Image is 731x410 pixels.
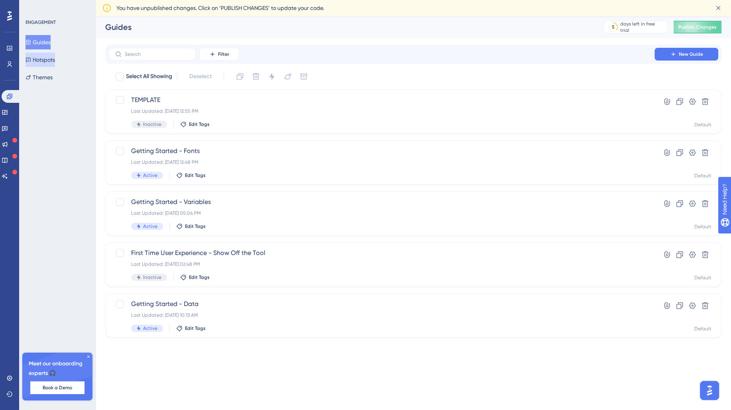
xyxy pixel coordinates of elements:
button: Edit Tags [176,325,206,332]
iframe: UserGuiding AI Assistant Launcher [698,379,721,402]
span: TEMPLATE [131,95,632,105]
span: Meet our onboarding experts 🎧 [29,359,86,378]
span: Filter [218,51,229,57]
button: Guides [26,35,51,49]
span: Edit Tags [185,223,206,230]
span: Getting Started - Fonts [131,146,632,156]
span: Select All Showing [126,72,172,81]
div: Last Updated: [DATE] 05:04 PM [131,210,632,216]
span: New Guide [679,51,703,57]
span: Active [143,223,157,230]
button: Edit Tags [176,223,206,230]
div: Last Updated: [DATE] 12:48 PM [131,159,632,165]
div: Last Updated: [DATE] 10:13 AM [131,312,632,318]
button: Edit Tags [176,172,206,179]
button: Hotspots [26,53,55,67]
div: Default [694,122,711,128]
input: Search [125,51,189,57]
button: Themes [26,70,53,84]
button: Book a Demo [30,381,84,394]
div: Default [694,326,711,332]
span: Edit Tags [189,274,210,281]
div: 5 [612,24,615,30]
span: First Time User Experience - Show Off the Tool [131,248,632,258]
span: Inactive [143,274,161,281]
button: Publish Changes [674,21,721,33]
button: Edit Tags [180,121,210,128]
span: Edit Tags [185,172,206,179]
span: Inactive [143,121,161,128]
span: Getting Started - Variables [131,197,632,207]
div: Default [694,275,711,281]
span: You have unpublished changes. Click on ‘PUBLISH CHANGES’ to update your code. [116,3,324,13]
span: Publish Changes [678,24,717,30]
button: New Guide [654,48,718,61]
span: Edit Tags [189,121,210,128]
button: Deselect [182,69,219,84]
span: Active [143,325,157,332]
span: Book a Demo [43,384,72,391]
div: Last Updated: [DATE] 02:48 PM [131,261,632,267]
button: Edit Tags [180,274,210,281]
span: Deselect [189,72,212,81]
button: Filter [199,48,239,61]
div: ENGAGEMENT [26,19,56,26]
div: Default [694,173,711,179]
div: Guides [105,22,584,33]
span: Getting Started - Data [131,299,632,309]
div: Default [694,224,711,230]
div: days left in free trial [620,21,664,33]
span: Edit Tags [185,325,206,332]
div: Last Updated: [DATE] 12:55 PM [131,108,632,114]
span: Active [143,172,157,179]
span: Need Help? [19,2,50,12]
